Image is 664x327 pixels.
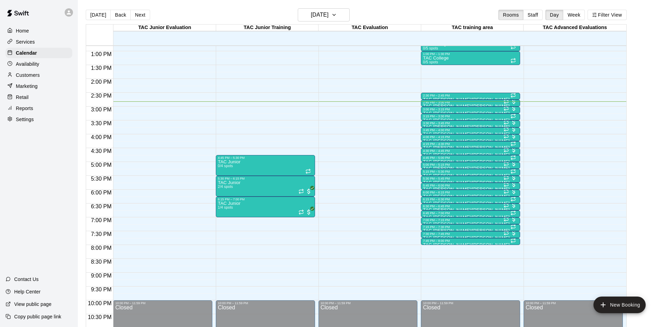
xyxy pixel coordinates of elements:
[510,58,516,63] span: Recurring event
[421,217,520,224] div: 7:00 PM – 7:15 PM: TAC Todd/Brad
[14,313,61,320] p: Copy public page link
[421,155,520,162] div: 4:45 PM – 5:00 PM: TAC Tom/Mike
[421,120,520,127] div: 3:30 PM – 3:45 PM: TAC Tom/Mike
[89,65,113,71] span: 1:30 PM
[504,175,509,180] span: Recurring event
[510,141,516,146] span: Recurring event
[89,217,113,223] span: 7:00 PM
[510,92,516,98] span: Recurring event
[423,301,518,305] div: 10:00 PM – 11:59 PM
[89,203,113,209] span: 6:30 PM
[218,156,313,160] div: 4:45 PM – 5:30 PM
[498,10,523,20] button: Rooms
[421,231,520,238] div: 7:30 PM – 7:45 PM: TAC Todd/Brad
[6,103,72,113] a: Reports
[16,116,34,123] p: Settings
[89,190,113,196] span: 6:00 PM
[423,135,518,139] div: 4:00 PM – 4:15 PM
[218,185,233,189] span: 2/4 spots filled
[89,51,113,57] span: 1:00 PM
[510,133,517,139] span: All customers have paid
[510,98,517,105] span: All customers have paid
[6,37,72,47] a: Services
[504,161,509,166] span: Recurring event
[305,188,312,195] span: All customers have paid
[86,314,113,320] span: 10:30 PM
[510,119,517,126] span: All customers have paid
[16,83,38,90] p: Marketing
[16,49,37,56] p: Calendar
[421,51,520,65] div: 1:00 PM – 1:30 PM: TAC College
[526,301,621,305] div: 10:00 PM – 11:59 PM
[510,126,517,133] span: All customers have paid
[298,8,350,21] button: [DATE]
[16,72,40,79] p: Customers
[14,288,40,295] p: Help Center
[6,114,72,125] a: Settings
[421,107,520,113] div: 3:00 PM – 3:15 PM: TAC Tom/Mike
[423,198,518,201] div: 6:15 PM – 6:30 PM
[216,197,315,217] div: 6:15 PM – 7:00 PM: TAC Junior
[89,273,113,279] span: 9:00 PM
[321,301,416,305] div: 10:00 PM – 11:59 PM
[421,169,520,176] div: 5:15 PM – 5:30 PM: TAC Tom/Mike
[510,224,516,229] span: Recurring event
[298,209,304,215] span: Recurring event
[130,10,150,20] button: Next
[6,92,72,102] a: Retail
[588,10,626,20] button: Filter View
[510,202,517,209] span: All customers have paid
[504,147,509,153] span: Recurring event
[6,48,72,58] a: Calendar
[421,134,520,141] div: 4:00 PM – 4:15 PM: TAC Tom/Mike
[421,238,520,245] div: 7:45 PM – 8:00 PM: TAC Todd/Brad
[423,156,518,160] div: 4:45 PM – 5:00 PM
[423,184,518,187] div: 5:45 PM – 6:00 PM
[524,25,626,31] div: TAC Advanced Evaluations
[421,224,520,231] div: 7:15 PM – 7:30 PM: TAC Todd/Brad
[423,60,438,64] span: 0/5 spots filled
[423,170,518,173] div: 5:15 PM – 5:30 PM
[504,202,509,208] span: Recurring event
[423,232,518,236] div: 7:30 PM – 7:45 PM
[423,52,518,56] div: 1:00 PM – 1:30 PM
[89,134,113,140] span: 4:00 PM
[6,81,72,91] a: Marketing
[16,38,35,45] p: Services
[504,126,509,132] span: Recurring event
[6,70,72,80] div: Customers
[504,133,509,139] span: Recurring event
[110,10,131,20] button: Back
[421,93,520,100] div: 2:30 PM – 2:45 PM: TAC Tom/Mike
[89,107,113,112] span: 3:00 PM
[510,188,517,195] span: All customers have paid
[510,238,516,243] span: Recurring event
[216,25,319,31] div: TAC Junior Training
[421,203,520,210] div: 6:30 PM – 6:45 PM: TAC Todd/Brad
[89,162,113,168] span: 5:00 PM
[423,205,518,208] div: 6:30 PM – 6:45 PM
[89,79,113,85] span: 2:00 PM
[89,120,113,126] span: 3:30 PM
[6,26,72,36] div: Home
[14,276,39,283] p: Contact Us
[510,113,516,119] span: Recurring event
[421,190,520,197] div: 6:00 PM – 6:15 PM: TAC Todd/Brad
[510,146,517,153] span: All customers have paid
[510,155,516,160] span: Recurring event
[16,94,29,101] p: Retail
[423,191,518,194] div: 6:00 PM – 6:15 PM
[216,176,315,197] div: 5:30 PM – 6:15 PM: TAC Junior
[545,10,563,20] button: Day
[510,229,517,236] span: All customers have paid
[510,169,516,174] span: Recurring event
[423,163,518,166] div: 5:00 PM – 5:15 PM
[423,177,518,180] div: 5:30 PM – 5:45 PM
[421,197,520,203] div: 6:15 PM – 6:30 PM: TAC Todd/Brad
[510,196,516,202] span: Recurring event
